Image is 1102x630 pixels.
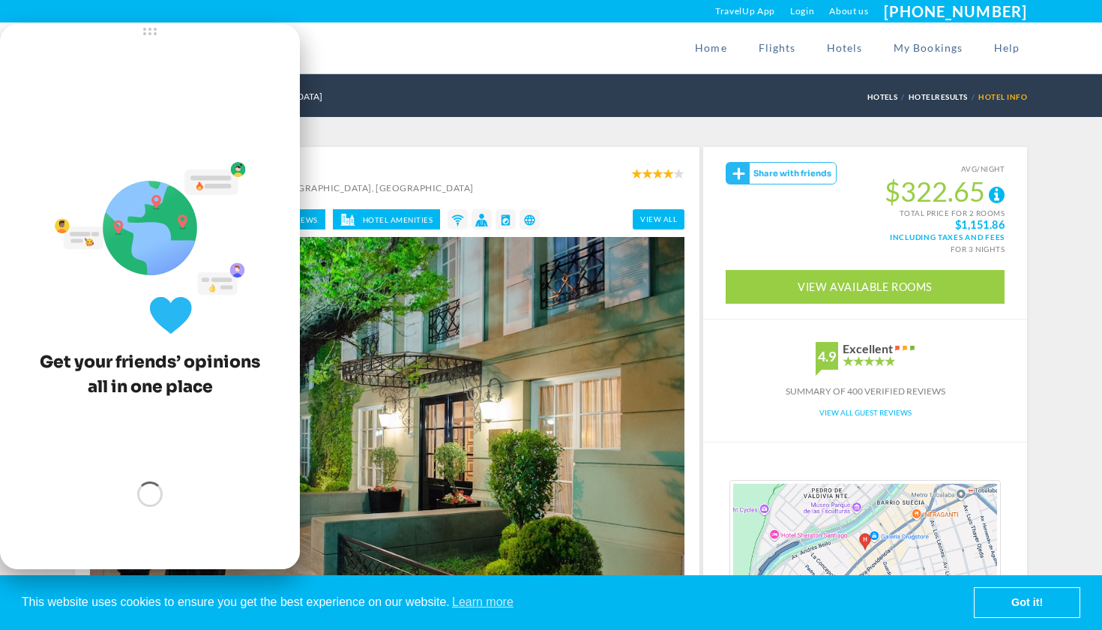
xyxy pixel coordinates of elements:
[816,342,838,370] div: 4.9
[726,162,1005,175] small: AVG/NIGHT
[975,588,1080,618] a: dismiss cookie message
[703,385,1027,398] div: Summary of 400 verified reviews
[884,2,1027,20] a: [PHONE_NUMBER]
[878,22,978,73] a: My Bookings
[978,22,1027,73] a: Help
[819,408,912,417] a: View All Guest Reviews
[726,162,837,184] gamitee-button: Get your friends' opinions
[811,22,878,73] a: Hotels
[978,83,1027,110] li: Hotel Info
[726,208,1005,230] small: TOTAL PRICE FOR 2 ROOMS
[633,209,684,229] a: view all
[679,22,742,73] a: Home
[726,175,1005,208] span: $322.65
[909,92,972,101] a: HotelResults
[867,92,902,101] a: Hotels
[450,591,516,613] a: learn more about cookies
[843,342,893,355] div: Excellent
[726,270,1005,304] a: View Available Rooms
[729,480,1001,619] img: staticmap
[743,22,811,73] a: Flights
[333,209,441,229] a: Hotel Amenities
[726,241,1005,255] div: for 3 nights
[22,591,974,613] span: This website uses cookies to ensure you get the best experience on our website.
[955,219,1005,230] strong: $1,151.86
[726,230,1005,241] span: Including taxes and fees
